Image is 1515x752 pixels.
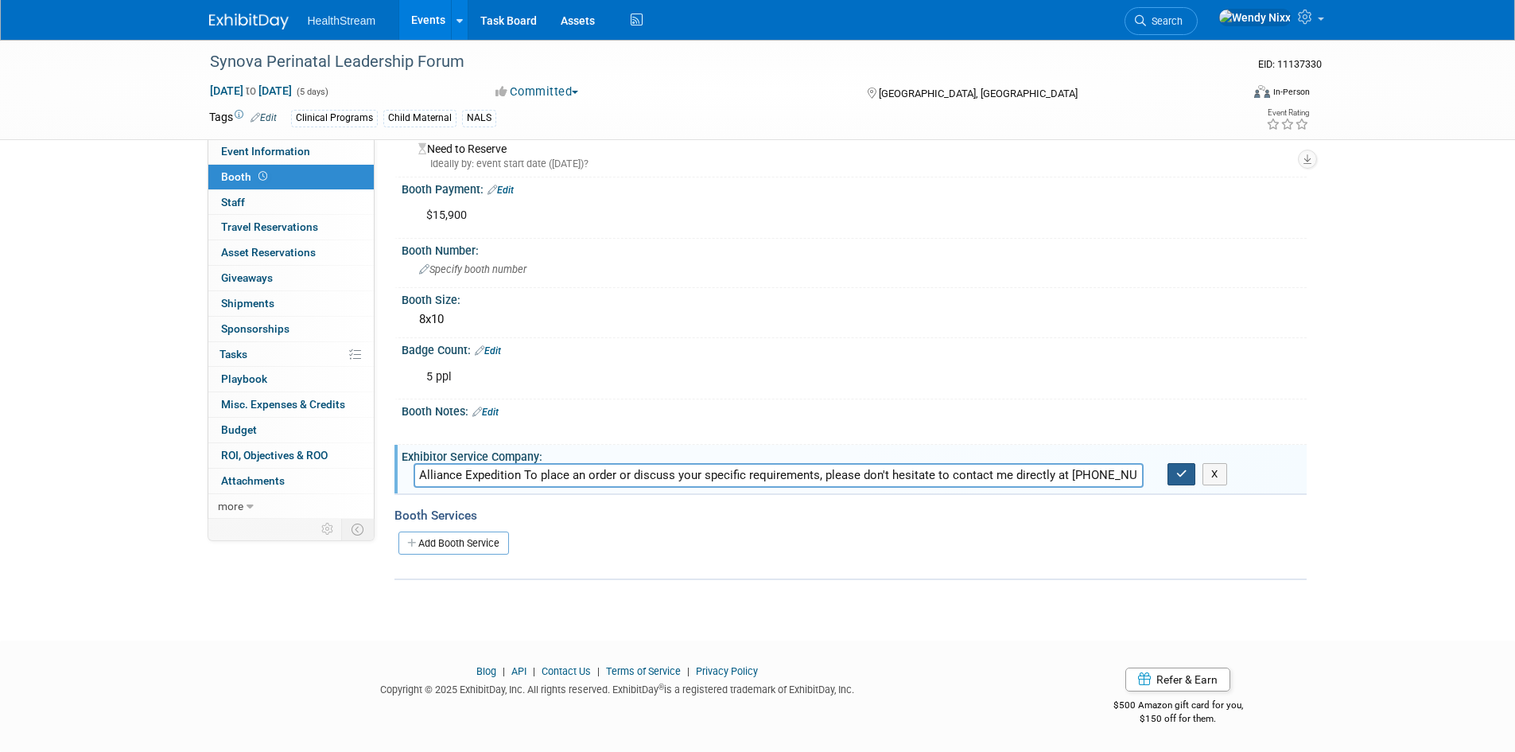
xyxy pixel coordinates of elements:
span: Booth not reserved yet [255,170,270,182]
span: to [243,84,258,97]
div: Event Format [1147,83,1311,107]
a: Misc. Expenses & Credits [208,392,374,417]
span: Event ID: 11137330 [1258,58,1322,70]
div: Booth Size: [402,288,1307,308]
a: Terms of Service [606,665,681,677]
a: Event Information [208,139,374,164]
span: Search [1146,15,1183,27]
div: NALS [462,110,496,127]
a: Contact Us [542,665,591,677]
span: more [218,500,243,512]
div: Synova Perinatal Leadership Forum [204,48,1217,76]
a: Blog [476,665,496,677]
td: Toggle Event Tabs [341,519,374,540]
a: API [511,665,526,677]
a: Tasks [208,342,374,367]
img: Wendy Nixx [1218,9,1292,26]
sup: ® [658,683,664,692]
span: Booth [221,170,270,183]
div: Booth Payment: [402,177,1307,198]
a: Travel Reservations [208,215,374,240]
span: HealthStream [308,14,376,27]
div: Clinical Programs [291,110,378,127]
span: Attachments [221,474,285,487]
a: Shipments [208,291,374,316]
a: Edit [475,345,501,357]
a: Refer & Earn [1125,668,1230,692]
button: Committed [490,84,585,100]
span: Playbook [221,372,267,385]
a: Add Booth Service [398,532,509,555]
span: | [683,665,693,677]
div: 8x10 [414,307,1295,332]
a: Edit [251,112,277,123]
span: [DATE] [DATE] [209,84,293,98]
img: ExhibitDay [209,14,289,29]
a: Attachments [208,469,374,493]
span: Event Information [221,145,310,158]
a: more [208,494,374,519]
a: Privacy Policy [696,665,758,677]
a: Edit [472,407,499,418]
span: Misc. Expenses & Credits [221,398,345,411]
span: Staff [221,196,245,208]
span: Giveaways [221,271,273,284]
a: Playbook [208,367,374,392]
a: Asset Reservations [208,240,374,265]
div: Booth Number: [402,239,1307,259]
div: In-Person [1272,86,1310,98]
div: Exhibitor Service Company: [402,445,1307,465]
span: Specify booth number [419,263,526,275]
div: $15,900 [415,200,1132,232]
span: Sponsorships [221,322,289,335]
div: Booth Services [394,507,1307,524]
a: Giveaways [208,266,374,290]
td: Personalize Event Tab Strip [314,519,342,540]
div: Ideally by: event start date ([DATE])? [418,157,1295,171]
a: Edit [488,185,514,196]
td: Tags [209,109,277,127]
span: (5 days) [295,87,328,97]
div: $150 off for them. [1050,712,1307,726]
a: Booth [208,165,374,189]
span: | [529,665,539,677]
span: ROI, Objectives & ROO [221,449,328,462]
div: Need to Reserve [414,137,1295,171]
div: $500 Amazon gift card for you, [1050,688,1307,725]
span: Shipments [221,297,274,310]
span: Travel Reservations [221,220,318,233]
span: Asset Reservations [221,246,316,259]
div: Copyright © 2025 ExhibitDay, Inc. All rights reserved. ExhibitDay is a registered trademark of Ex... [209,679,1027,697]
div: Badge Count: [402,338,1307,359]
div: Child Maternal [383,110,456,127]
div: Event Rating [1266,109,1309,117]
span: | [499,665,509,677]
a: ROI, Objectives & ROO [208,443,374,468]
button: X [1202,463,1227,485]
a: Sponsorships [208,317,374,341]
span: | [593,665,604,677]
span: [GEOGRAPHIC_DATA], [GEOGRAPHIC_DATA] [879,88,1078,99]
a: Budget [208,418,374,442]
span: Budget [221,423,257,436]
div: 5 ppl [415,361,1132,393]
a: Staff [208,190,374,215]
a: Search [1125,7,1198,35]
div: Booth Notes: [402,399,1307,420]
img: Format-Inperson.png [1254,85,1270,98]
span: Tasks [219,348,247,360]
